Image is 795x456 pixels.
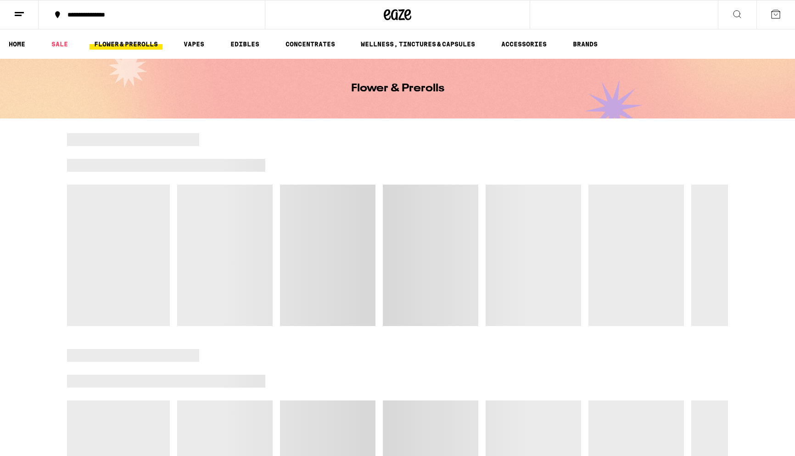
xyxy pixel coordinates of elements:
a: HOME [4,39,30,50]
a: SALE [47,39,73,50]
a: VAPES [179,39,209,50]
a: FLOWER & PREROLLS [90,39,162,50]
button: BRANDS [568,39,602,50]
a: WELLNESS, TINCTURES & CAPSULES [356,39,480,50]
a: EDIBLES [226,39,264,50]
a: CONCENTRATES [281,39,340,50]
a: ACCESSORIES [497,39,551,50]
h1: Flower & Prerolls [351,83,444,94]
